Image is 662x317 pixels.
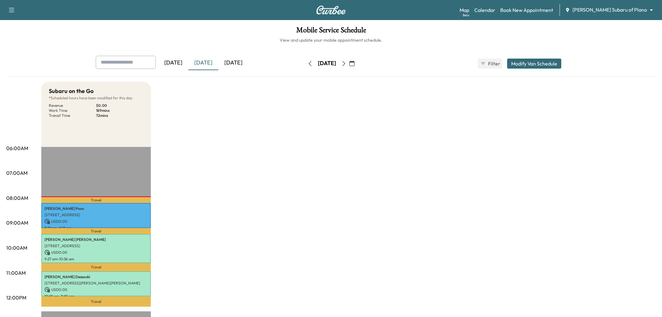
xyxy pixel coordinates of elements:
[41,197,151,203] p: Travel
[573,6,647,13] span: [PERSON_NAME] Subaru of Plano
[6,26,656,37] h1: Mobile Service Schedule
[49,103,96,108] p: Revenue
[6,219,28,226] p: 09:00AM
[44,287,148,293] p: USD 0.00
[500,6,553,14] a: Book New Appointment
[96,113,143,118] p: 72 mins
[474,6,495,14] a: Calendar
[49,108,96,113] p: Work Time
[44,226,148,231] p: 8:13 am - 9:13 am
[6,294,26,301] p: 12:00PM
[507,59,561,69] button: Modify Van Schedule
[6,37,656,43] h6: View and update your mobile appointment schedule.
[49,87,94,96] h5: Subaru on the Go
[96,108,143,113] p: 189 mins
[6,269,26,277] p: 11:00AM
[44,281,148,286] p: [STREET_ADDRESS][PERSON_NAME][PERSON_NAME]
[318,60,336,67] div: [DATE]
[218,56,248,70] div: [DATE]
[44,243,148,248] p: [STREET_ADDRESS]
[44,250,148,255] p: USD 0.00
[463,13,469,18] div: Beta
[41,263,151,271] p: Travel
[6,244,27,252] p: 10:00AM
[6,169,28,177] p: 07:00AM
[49,113,96,118] p: Transit Time
[478,59,502,69] button: Filter
[316,6,346,14] img: Curbee Logo
[44,212,148,217] p: [STREET_ADDRESS]
[6,194,28,202] p: 08:00AM
[41,296,151,306] p: Travel
[44,274,148,279] p: [PERSON_NAME] Dessouki
[460,6,469,14] a: MapBeta
[44,237,148,242] p: [PERSON_NAME] [PERSON_NAME]
[158,56,188,70] div: [DATE]
[488,60,499,67] span: Filter
[44,206,148,211] p: [PERSON_NAME] Poon
[96,103,143,108] p: $ 0.00
[41,228,151,234] p: Travel
[44,257,148,262] p: 9:27 am - 10:36 am
[44,294,148,299] p: 10:55 am - 11:55 am
[6,144,28,152] p: 06:00AM
[49,96,143,101] p: Scheduled hours have been modified for this day
[44,219,148,224] p: USD 0.00
[188,56,218,70] div: [DATE]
